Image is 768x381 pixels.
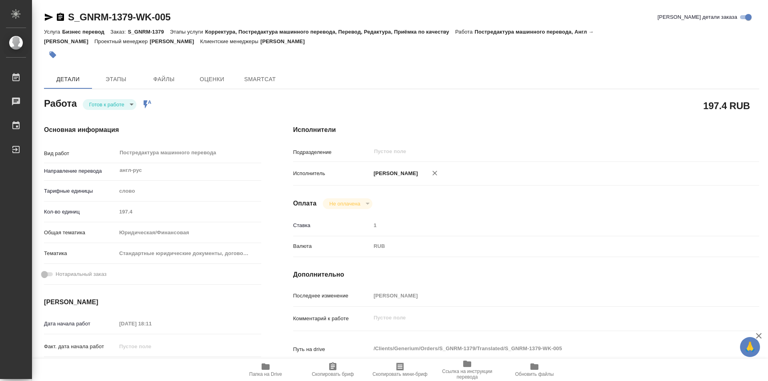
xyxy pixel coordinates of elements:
[426,164,444,182] button: Удалить исполнителя
[205,29,455,35] p: Корректура, Постредактура машинного перевода, Перевод, Редактура, Приёмка по качеству
[249,371,282,377] span: Папка на Drive
[44,12,54,22] button: Скопировать ссылку для ЯМессенджера
[703,99,750,112] h2: 197.4 RUB
[293,148,371,156] p: Подразделение
[83,99,136,110] div: Готов к работе
[44,150,116,158] p: Вид работ
[44,297,261,307] h4: [PERSON_NAME]
[323,198,372,209] div: Готов к работе
[293,292,371,300] p: Последнее изменение
[44,46,62,64] button: Добавить тэг
[293,345,371,353] p: Путь на drive
[44,343,116,351] p: Факт. дата начала работ
[193,74,231,84] span: Оценки
[44,208,116,216] p: Кол-во единиц
[145,74,183,84] span: Файлы
[299,359,366,381] button: Скопировать бриф
[44,229,116,237] p: Общая тематика
[293,270,759,279] h4: Дополнительно
[200,38,260,44] p: Клиентские менеджеры
[44,320,116,328] p: Дата начала работ
[150,38,200,44] p: [PERSON_NAME]
[44,249,116,257] p: Тематика
[44,29,62,35] p: Услуга
[372,371,427,377] span: Скопировать мини-бриф
[438,369,496,380] span: Ссылка на инструкции перевода
[501,359,568,381] button: Обновить файлы
[740,337,760,357] button: 🙏
[371,342,720,355] textarea: /Clients/Generium/Orders/S_GNRM-1379/Translated/S_GNRM-1379-WK-005
[49,74,87,84] span: Детали
[434,359,501,381] button: Ссылка на инструкции перевода
[44,96,77,110] h2: Работа
[116,206,261,217] input: Пустое поле
[373,147,702,156] input: Пустое поле
[293,221,371,229] p: Ставка
[44,187,116,195] p: Тарифные единицы
[371,239,720,253] div: RUB
[116,226,261,239] div: Юридическая/Финансовая
[371,219,720,231] input: Пустое поле
[293,170,371,178] p: Исполнитель
[241,74,279,84] span: SmartCat
[116,341,186,352] input: Пустое поле
[116,184,261,198] div: слово
[371,290,720,301] input: Пустое поле
[116,318,186,329] input: Пустое поле
[455,29,475,35] p: Работа
[293,242,371,250] p: Валюта
[56,12,65,22] button: Скопировать ссылку
[110,29,128,35] p: Заказ:
[44,125,261,135] h4: Основная информация
[170,29,205,35] p: Этапы услуги
[68,12,170,22] a: S_GNRM-1379-WK-005
[515,371,554,377] span: Обновить файлы
[658,13,737,21] span: [PERSON_NAME] детали заказа
[743,339,757,355] span: 🙏
[327,200,362,207] button: Не оплачена
[232,359,299,381] button: Папка на Drive
[87,101,127,108] button: Готов к работе
[94,38,150,44] p: Проектный менеджер
[97,74,135,84] span: Этапы
[56,270,106,278] span: Нотариальный заказ
[260,38,311,44] p: [PERSON_NAME]
[371,170,418,178] p: [PERSON_NAME]
[293,315,371,323] p: Комментарий к работе
[128,29,170,35] p: S_GNRM-1379
[293,125,759,135] h4: Исполнители
[293,199,317,208] h4: Оплата
[116,247,261,260] div: Стандартные юридические документы, договоры, уставы
[44,167,116,175] p: Направление перевода
[62,29,110,35] p: Бизнес перевод
[366,359,434,381] button: Скопировать мини-бриф
[312,371,354,377] span: Скопировать бриф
